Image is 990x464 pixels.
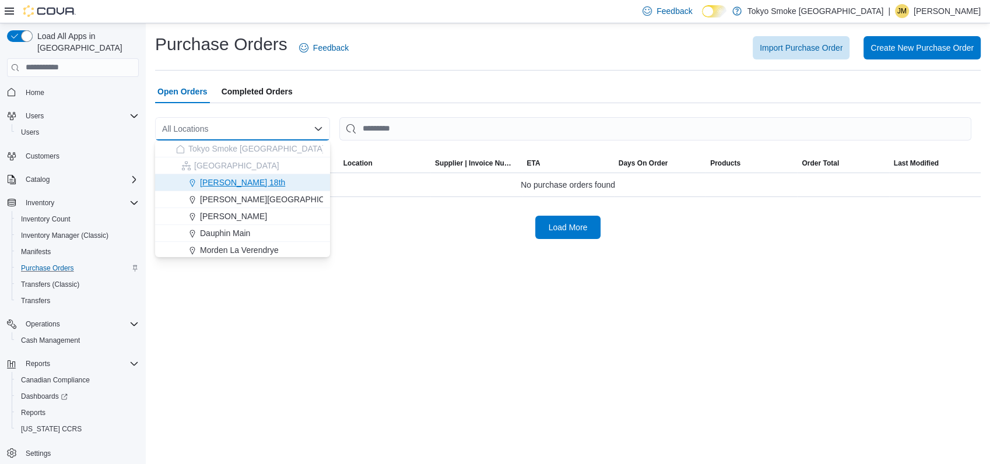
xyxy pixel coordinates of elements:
[16,277,139,291] span: Transfers (Classic)
[200,244,279,256] span: Morden La Verendrye
[21,375,90,385] span: Canadian Compliance
[760,42,842,54] span: Import Purchase Order
[888,4,890,18] p: |
[16,212,75,226] a: Inventory Count
[21,86,49,100] a: Home
[26,319,60,329] span: Operations
[21,85,139,100] span: Home
[21,317,65,331] button: Operations
[339,154,430,173] button: Location
[2,147,143,164] button: Customers
[16,125,44,139] a: Users
[222,80,293,103] span: Completed Orders
[16,389,139,403] span: Dashboards
[26,175,50,184] span: Catalog
[155,174,330,191] button: [PERSON_NAME] 18th
[16,229,139,242] span: Inventory Manager (Classic)
[16,333,139,347] span: Cash Management
[21,231,108,240] span: Inventory Manager (Classic)
[710,159,740,168] span: Products
[897,4,907,18] span: JM
[21,336,80,345] span: Cash Management
[16,125,139,139] span: Users
[21,196,139,210] span: Inventory
[155,33,287,56] h1: Purchase Orders
[12,293,143,309] button: Transfers
[797,154,889,173] button: Order Total
[26,88,44,97] span: Home
[16,294,139,308] span: Transfers
[343,159,373,168] div: Location
[16,406,139,420] span: Reports
[16,373,139,387] span: Canadian Compliance
[16,277,84,291] a: Transfers (Classic)
[12,276,143,293] button: Transfers (Classic)
[21,109,139,123] span: Users
[863,36,981,59] button: Create New Purchase Order
[914,4,981,18] p: [PERSON_NAME]
[21,280,79,289] span: Transfers (Classic)
[23,5,76,17] img: Cova
[16,245,139,259] span: Manifests
[16,294,55,308] a: Transfers
[314,124,323,133] button: Close list of options
[339,117,971,140] input: This is a search bar. After typing your query, hit enter to filter the results lower in the page.
[313,42,349,54] span: Feedback
[155,225,330,242] button: Dauphin Main
[2,356,143,372] button: Reports
[12,124,143,140] button: Users
[12,421,143,437] button: [US_STATE] CCRS
[26,152,59,161] span: Customers
[16,406,50,420] a: Reports
[155,140,330,157] button: Tokyo Smoke [GEOGRAPHIC_DATA]
[12,388,143,405] a: Dashboards
[526,159,540,168] span: ETA
[200,177,285,188] span: [PERSON_NAME] 18th
[802,159,839,168] span: Order Total
[702,17,703,18] span: Dark Mode
[21,357,139,371] span: Reports
[16,261,79,275] a: Purchase Orders
[200,194,352,205] span: [PERSON_NAME][GEOGRAPHIC_DATA]
[619,159,668,168] span: Days On Order
[21,128,39,137] span: Users
[16,422,139,436] span: Washington CCRS
[21,296,50,305] span: Transfers
[21,263,74,273] span: Purchase Orders
[155,191,330,208] button: [PERSON_NAME][GEOGRAPHIC_DATA]
[521,178,615,192] span: No purchase orders found
[705,154,797,173] button: Products
[535,216,601,239] button: Load More
[16,245,55,259] a: Manifests
[21,173,54,187] button: Catalog
[2,444,143,461] button: Settings
[2,195,143,211] button: Inventory
[16,422,86,436] a: [US_STATE] CCRS
[435,159,517,168] span: Supplier | Invoice Number
[200,210,267,222] span: [PERSON_NAME]
[21,149,64,163] a: Customers
[522,154,613,173] button: ETA
[894,159,939,168] span: Last Modified
[16,212,139,226] span: Inventory Count
[155,157,330,174] button: [GEOGRAPHIC_DATA]
[12,244,143,260] button: Manifests
[21,357,55,371] button: Reports
[2,316,143,332] button: Operations
[16,373,94,387] a: Canadian Compliance
[155,208,330,225] button: [PERSON_NAME]
[16,389,72,403] a: Dashboards
[870,42,974,54] span: Create New Purchase Order
[895,4,909,18] div: Jordan McDonald
[16,229,113,242] a: Inventory Manager (Classic)
[26,111,44,121] span: Users
[33,30,139,54] span: Load All Apps in [GEOGRAPHIC_DATA]
[200,227,250,239] span: Dauphin Main
[2,84,143,101] button: Home
[26,198,54,208] span: Inventory
[21,247,51,256] span: Manifests
[155,242,330,259] button: Morden La Verendrye
[21,392,68,401] span: Dashboards
[26,449,51,458] span: Settings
